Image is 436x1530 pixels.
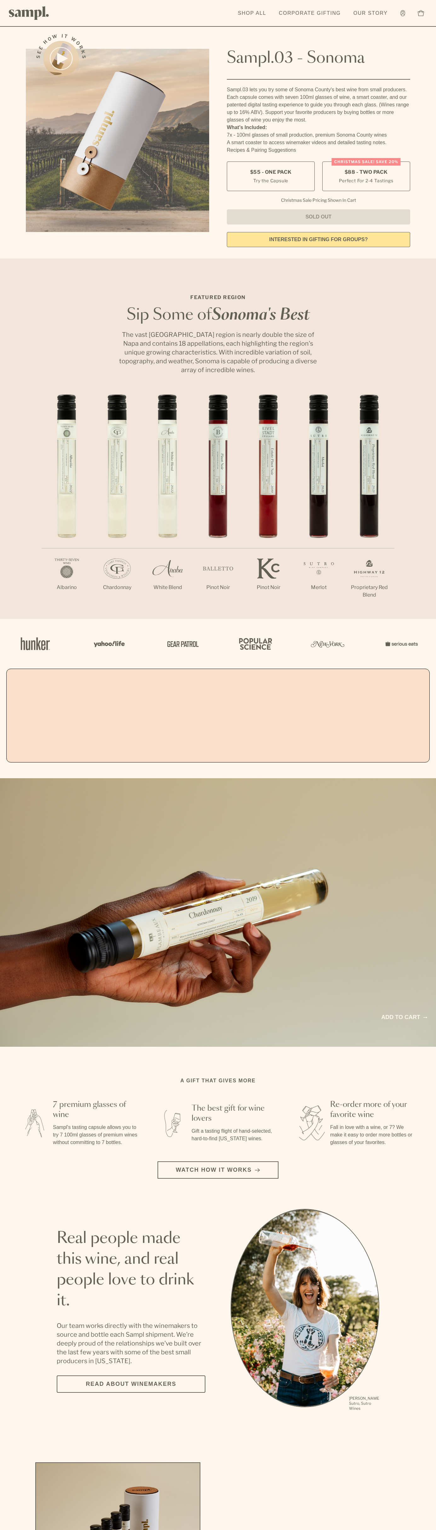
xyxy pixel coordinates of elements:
small: Try the Capsule [253,177,288,184]
strong: What’s Included: [227,125,267,130]
p: Gift a tasting flight of hand-selected, hard-to-find [US_STATE] wines. [192,1127,277,1142]
h3: 7 premium glasses of wine [53,1100,139,1120]
a: Corporate Gifting [276,6,344,20]
li: Recipes & Pairing Suggestions [227,146,410,154]
li: 3 / 7 [142,394,193,611]
ul: carousel [231,1209,379,1412]
img: Artboard_1_c8cd28af-0030-4af1-819c-248e302c7f06_x450.png [16,630,54,657]
img: Artboard_6_04f9a106-072f-468a-bdd7-f11783b05722_x450.png [89,630,127,657]
h3: Re-order more of your favorite wine [330,1100,416,1120]
a: Shop All [235,6,269,20]
h2: A gift that gives more [181,1077,256,1085]
p: Chardonnay [92,584,142,591]
p: [PERSON_NAME] Sutro, Sutro Wines [349,1396,379,1411]
img: Sampl.03 - Sonoma [26,49,209,232]
button: Sold Out [227,209,410,224]
h3: The best gift for wine lovers [192,1103,277,1124]
h2: Real people made this wine, and real people love to drink it. [57,1228,205,1311]
a: Read about Winemakers [57,1375,205,1393]
img: Artboard_4_28b4d326-c26e-48f9-9c80-911f17d6414e_x450.png [236,630,273,657]
p: Proprietary Red Blend [344,584,394,599]
p: Sampl's tasting capsule allows you to try 7 100ml glasses of premium wines without committing to ... [53,1124,139,1146]
a: interested in gifting for groups? [227,232,410,247]
div: Christmas SALE! Save 20% [332,158,401,166]
img: Artboard_3_0b291449-6e8c-4d07-b2c2-3f3601a19cd1_x450.png [309,630,347,657]
p: Pinot Noir [193,584,243,591]
li: 7x - 100ml glasses of small production, premium Sonoma County wines [227,131,410,139]
li: 4 / 7 [193,394,243,611]
img: Artboard_7_5b34974b-f019-449e-91fb-745f8d0877ee_x450.png [382,630,420,657]
li: 6 / 7 [294,394,344,611]
li: 1 / 7 [42,394,92,611]
span: $55 - One Pack [250,169,292,176]
p: Featured Region [117,294,319,301]
p: White Blend [142,584,193,591]
small: Perfect For 2-4 Tastings [339,177,393,184]
li: 2 / 7 [92,394,142,611]
h1: Sampl.03 - Sonoma [227,49,410,68]
div: slide 1 [231,1209,379,1412]
button: Watch how it works [158,1161,278,1179]
li: Christmas Sale Pricing Shown In Cart [278,197,359,203]
button: See how it works [43,41,79,76]
li: A smart coaster to access winemaker videos and detailed tasting notes. [227,139,410,146]
p: Albarino [42,584,92,591]
span: $88 - Two Pack [345,169,388,176]
img: Sampl logo [9,6,49,20]
li: 5 / 7 [243,394,294,611]
li: 7 / 7 [344,394,394,619]
em: Sonoma's Best [212,308,310,323]
a: Add to cart [381,1013,427,1022]
p: The vast [GEOGRAPHIC_DATA] region is nearly double the size of Napa and contains 18 appellations,... [117,330,319,374]
img: Artboard_5_7fdae55a-36fd-43f7-8bfd-f74a06a2878e_x450.png [163,630,200,657]
div: Sampl.03 lets you try some of Sonoma County's best wine from small producers. Each capsule comes ... [227,86,410,124]
p: Our team works directly with the winemakers to source and bottle each Sampl shipment. We’re deepl... [57,1321,205,1365]
h2: Sip Some of [117,308,319,323]
p: Fall in love with a wine, or 7? We make it easy to order more bottles or glasses of your favorites. [330,1124,416,1146]
p: Pinot Noir [243,584,294,591]
a: Our Story [350,6,391,20]
p: Merlot [294,584,344,591]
